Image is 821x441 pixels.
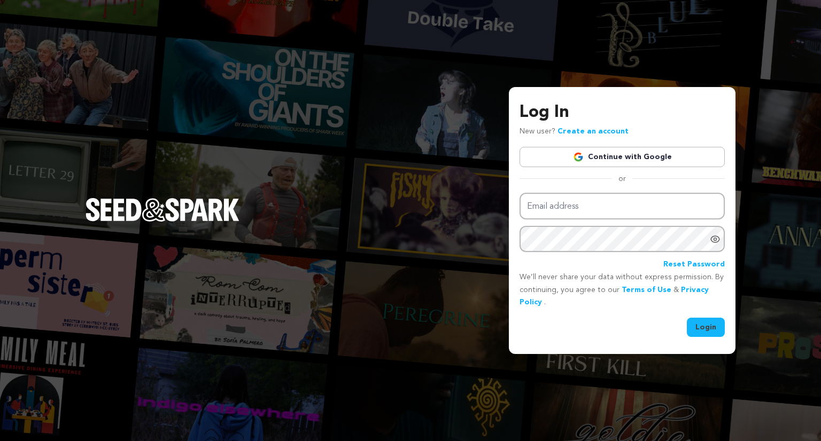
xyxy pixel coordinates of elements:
input: Email address [520,193,725,220]
span: or [612,174,632,184]
button: Login [687,318,725,337]
a: Show password as plain text. Warning: this will display your password on the screen. [710,234,721,245]
a: Seed&Spark Homepage [86,198,239,243]
p: We’ll never share your data without express permission. By continuing, you agree to our & . [520,271,725,309]
h3: Log In [520,100,725,125]
p: New user? [520,125,629,138]
a: Create an account [557,128,629,135]
a: Reset Password [663,258,725,271]
img: Google logo [573,152,584,162]
a: Continue with Google [520,147,725,167]
a: Terms of Use [622,286,671,294]
img: Seed&Spark Logo [86,198,239,222]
